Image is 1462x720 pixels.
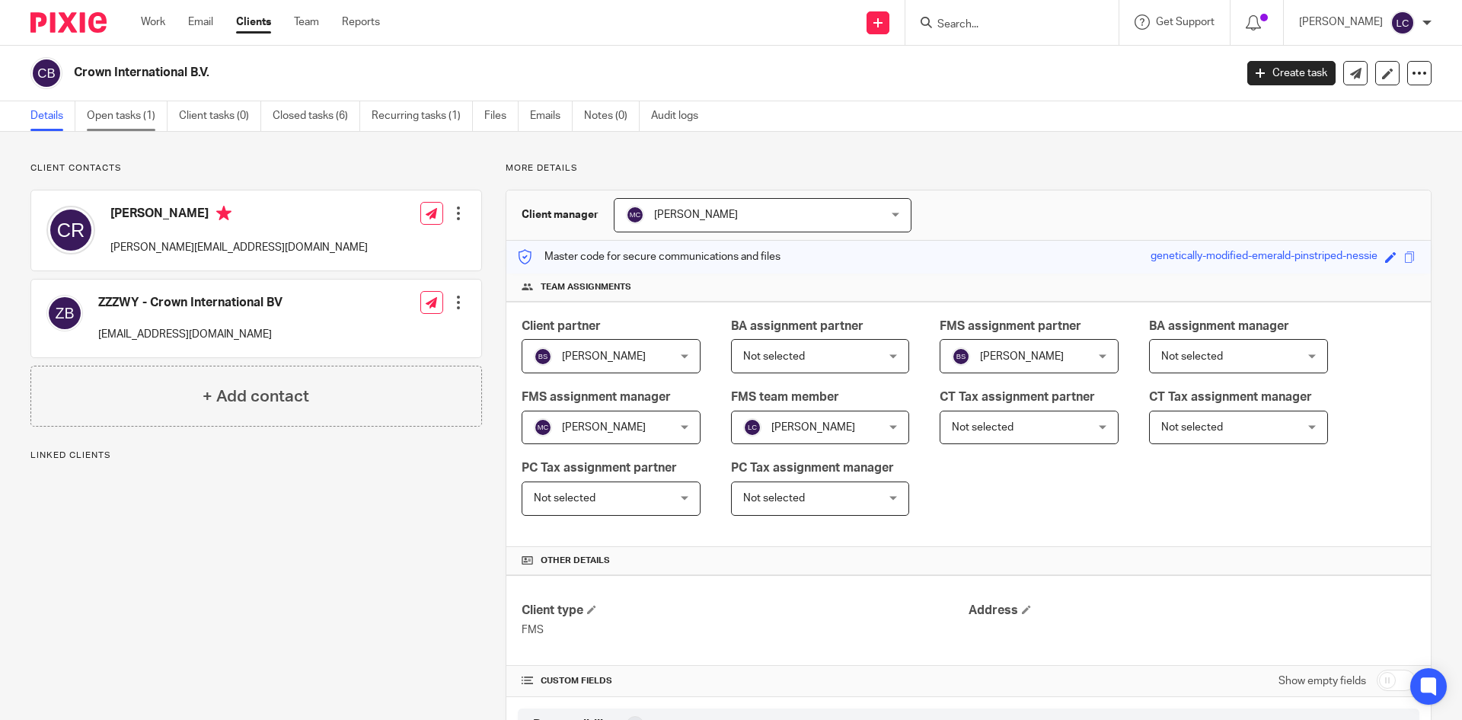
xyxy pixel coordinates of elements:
span: [PERSON_NAME] [771,422,855,433]
h4: Address [969,603,1416,619]
img: svg%3E [30,57,62,89]
span: CT Tax assignment manager [1149,391,1312,403]
h3: Client manager [522,207,599,222]
a: Email [188,14,213,30]
p: [PERSON_NAME][EMAIL_ADDRESS][DOMAIN_NAME] [110,240,368,255]
span: Get Support [1156,17,1215,27]
h2: Crown International B.V. [74,65,994,81]
a: Audit logs [651,101,710,131]
h4: + Add contact [203,385,309,408]
a: Team [294,14,319,30]
span: [PERSON_NAME] [980,351,1064,362]
h4: CUSTOM FIELDS [522,675,969,687]
a: Create task [1247,61,1336,85]
h4: [PERSON_NAME] [110,206,368,225]
a: Notes (0) [584,101,640,131]
span: Not selected [1161,422,1223,433]
a: Clients [236,14,271,30]
img: svg%3E [626,206,644,224]
span: Not selected [743,493,805,504]
span: PC Tax assignment manager [731,462,894,474]
span: Not selected [743,351,805,362]
p: Client contacts [30,162,482,174]
img: svg%3E [743,418,761,437]
span: Client partner [522,320,601,332]
span: Not selected [952,422,1014,433]
span: Not selected [1161,351,1223,362]
span: FMS team member [731,391,839,403]
p: [EMAIL_ADDRESS][DOMAIN_NAME] [98,327,283,342]
span: Other details [541,555,610,567]
a: Reports [342,14,380,30]
label: Show empty fields [1278,674,1366,689]
h4: Client type [522,603,969,619]
h4: ZZZWY - Crown International BV [98,295,283,311]
span: PC Tax assignment partner [522,462,677,474]
a: Emails [530,101,573,131]
div: genetically-modified-emerald-pinstriped-nessie [1151,248,1377,266]
span: Team assignments [541,281,631,293]
span: FMS assignment partner [940,320,1081,332]
p: More details [506,162,1432,174]
span: FMS assignment manager [522,391,671,403]
img: svg%3E [952,347,970,366]
a: Details [30,101,75,131]
p: [PERSON_NAME] [1299,14,1383,30]
p: Master code for secure communications and files [518,249,780,264]
span: [PERSON_NAME] [654,210,738,220]
i: Primary [216,206,231,221]
a: Files [484,101,519,131]
img: svg%3E [1390,11,1415,35]
img: svg%3E [46,295,83,331]
span: [PERSON_NAME] [562,351,646,362]
input: Search [936,18,1073,32]
span: CT Tax assignment partner [940,391,1095,403]
a: Recurring tasks (1) [372,101,473,131]
img: svg%3E [534,347,552,366]
img: Pixie [30,12,107,33]
a: Closed tasks (6) [273,101,360,131]
img: svg%3E [534,418,552,437]
a: Work [141,14,165,30]
img: svg%3E [46,206,95,254]
span: BA assignment manager [1149,320,1289,332]
a: Client tasks (0) [179,101,261,131]
span: [PERSON_NAME] [562,422,646,433]
p: Linked clients [30,450,482,462]
a: Open tasks (1) [87,101,168,131]
p: FMS [522,622,969,638]
span: BA assignment partner [731,320,863,332]
span: Not selected [534,493,595,504]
